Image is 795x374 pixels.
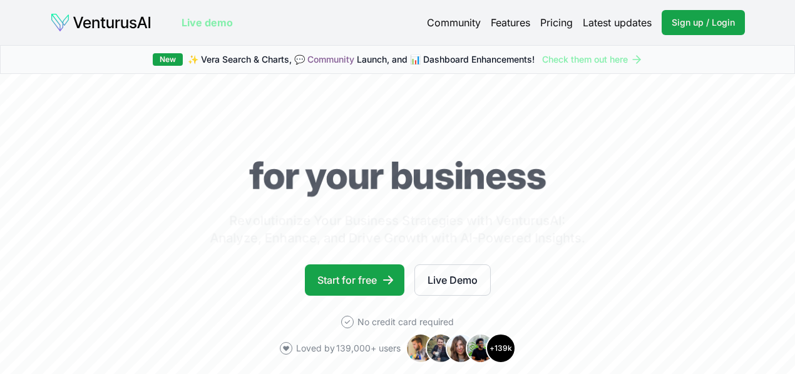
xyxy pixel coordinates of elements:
a: Features [491,15,530,30]
a: Live demo [182,15,233,30]
a: Pricing [540,15,573,30]
span: ✨ Vera Search & Charts, 💬 Launch, and 📊 Dashboard Enhancements! [188,53,535,66]
a: Check them out here [542,53,643,66]
a: Community [427,15,481,30]
img: logo [50,13,151,33]
a: Sign up / Login [662,10,745,35]
img: Avatar 3 [446,333,476,363]
img: Avatar 1 [406,333,436,363]
a: Latest updates [583,15,652,30]
a: Start for free [305,264,404,296]
img: Avatar 4 [466,333,496,363]
img: Avatar 2 [426,333,456,363]
span: Sign up / Login [672,16,735,29]
a: Live Demo [414,264,491,296]
div: New [153,53,183,66]
a: Community [307,54,354,65]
